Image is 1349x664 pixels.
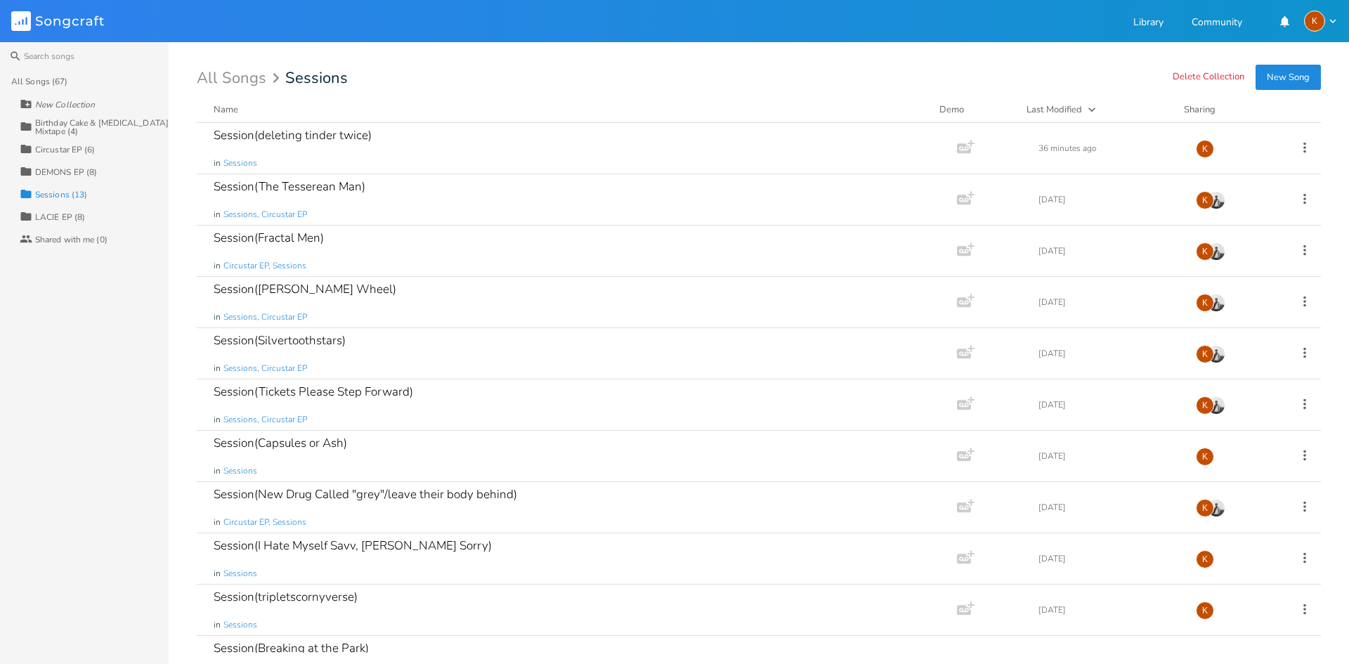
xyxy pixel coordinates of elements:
[214,260,221,272] span: in
[1038,452,1179,460] div: [DATE]
[35,119,169,136] div: Birthday Cake & [MEDICAL_DATA] Mixtape (4)
[35,235,107,244] div: Shared with me (0)
[1207,345,1225,363] img: Costa Tzoytzoyrakos
[214,232,324,244] div: Session(Fractal Men)
[214,181,365,193] div: Session(The Tesserean Man)
[1196,294,1214,312] div: Kat
[1196,601,1214,620] div: Kat
[1038,195,1179,204] div: [DATE]
[223,619,257,631] span: Sessions
[223,209,307,221] span: Sessions, Circustar EP
[35,168,97,176] div: DEMONS EP (8)
[214,363,221,375] span: in
[214,540,492,552] div: Session(I Hate Myself Savv, [PERSON_NAME] Sorry)
[1038,349,1179,358] div: [DATE]
[1196,242,1214,261] div: Kat
[1207,294,1225,312] img: Costa Tzoytzoyrakos
[1256,65,1321,90] button: New Song
[35,100,95,109] div: New Collection
[1038,144,1179,152] div: 36 minutes ago
[214,103,923,117] button: Name
[223,568,257,580] span: Sessions
[1196,499,1214,517] div: Kat
[223,363,307,375] span: Sessions, Circustar EP
[223,465,257,477] span: Sessions
[1207,242,1225,261] img: Costa Tzoytzoyrakos
[214,103,238,116] div: Name
[223,157,257,169] span: Sessions
[1038,554,1179,563] div: [DATE]
[1304,11,1338,32] button: K
[214,386,413,398] div: Session(Tickets Please Step Forward)
[1027,103,1167,117] button: Last Modified
[214,157,221,169] span: in
[1173,72,1244,84] button: Delete Collection
[1184,103,1268,117] div: Sharing
[214,209,221,221] span: in
[35,190,87,199] div: Sessions (13)
[197,72,284,85] div: All Songs
[214,516,221,528] span: in
[285,70,348,86] span: Sessions
[214,129,372,141] div: Session(deleting tinder twice)
[223,260,306,272] span: Circustar EP, Sessions
[214,591,358,603] div: Session(tripletscornyverse)
[214,568,221,580] span: in
[1196,140,1214,158] div: Kat
[1196,345,1214,363] div: Kat
[1038,247,1179,255] div: [DATE]
[939,103,1010,117] div: Demo
[214,642,369,654] div: Session(Breaking at the Park)
[35,213,85,221] div: LACIE EP (8)
[223,414,307,426] span: Sessions, Circustar EP
[214,437,347,449] div: Session(Capsules or Ash)
[1192,18,1242,30] a: Community
[214,414,221,426] span: in
[1207,499,1225,517] img: Costa Tzoytzoyrakos
[1304,11,1325,32] div: Kat
[35,145,96,154] div: Circustar EP (6)
[1207,191,1225,209] img: Costa Tzoytzoyrakos
[1196,191,1214,209] div: Kat
[1038,606,1179,614] div: [DATE]
[1133,18,1164,30] a: Library
[1207,396,1225,415] img: Costa Tzoytzoyrakos
[223,311,307,323] span: Sessions, Circustar EP
[11,77,67,86] div: All Songs (67)
[1038,401,1179,409] div: [DATE]
[214,311,221,323] span: in
[214,334,346,346] div: Session(Silvertoothstars)
[214,619,221,631] span: in
[1027,103,1082,116] div: Last Modified
[214,488,517,500] div: Session(New Drug Called "grey"/leave their body behind)
[1038,503,1179,512] div: [DATE]
[1196,448,1214,466] div: Kat
[1196,396,1214,415] div: Kat
[223,516,306,528] span: Circustar EP, Sessions
[1038,298,1179,306] div: [DATE]
[214,465,221,477] span: in
[1196,550,1214,568] div: Kat
[214,283,396,295] div: Session([PERSON_NAME] Wheel)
